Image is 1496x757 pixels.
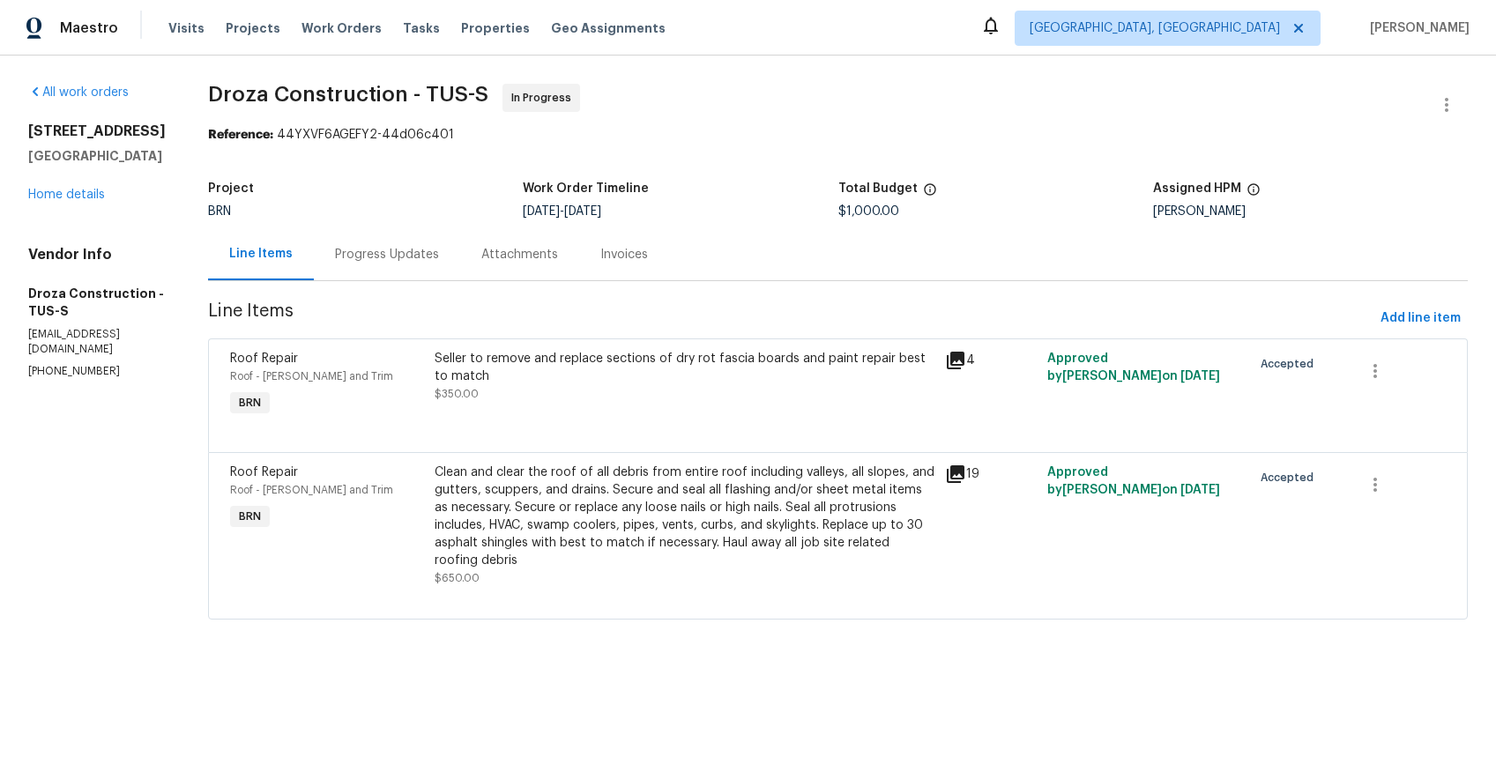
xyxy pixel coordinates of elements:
[403,22,440,34] span: Tasks
[28,246,166,263] h4: Vendor Info
[1030,19,1280,37] span: [GEOGRAPHIC_DATA], [GEOGRAPHIC_DATA]
[28,122,166,140] h2: [STREET_ADDRESS]
[301,19,382,37] span: Work Orders
[230,371,393,382] span: Roof - [PERSON_NAME] and Trim
[28,189,105,201] a: Home details
[435,464,935,569] div: Clean and clear the roof of all debris from entire roof including valleys, all slopes, and gutter...
[208,182,254,195] h5: Project
[1381,308,1461,330] span: Add line item
[226,19,280,37] span: Projects
[60,19,118,37] span: Maestro
[945,464,1037,485] div: 19
[1180,370,1220,382] span: [DATE]
[28,285,166,320] h5: Droza Construction - TUS-S
[551,19,666,37] span: Geo Assignments
[208,84,488,105] span: Droza Construction - TUS-S
[208,129,273,141] b: Reference:
[923,182,937,205] span: The total cost of line items that have been proposed by Opendoor. This sum includes line items th...
[838,182,918,195] h5: Total Budget
[564,205,601,218] span: [DATE]
[230,353,298,365] span: Roof Repair
[28,327,166,357] p: [EMAIL_ADDRESS][DOMAIN_NAME]
[168,19,205,37] span: Visits
[1247,182,1261,205] span: The hpm assigned to this work order.
[1047,466,1220,496] span: Approved by [PERSON_NAME] on
[600,246,648,263] div: Invoices
[28,86,129,99] a: All work orders
[435,389,479,399] span: $350.00
[435,350,935,385] div: Seller to remove and replace sections of dry rot fascia boards and paint repair best to match
[523,182,649,195] h5: Work Order Timeline
[523,205,601,218] span: -
[481,246,558,263] div: Attachments
[1261,355,1321,373] span: Accepted
[229,245,293,263] div: Line Items
[1153,182,1241,195] h5: Assigned HPM
[461,19,530,37] span: Properties
[208,205,231,218] span: BRN
[1153,205,1468,218] div: [PERSON_NAME]
[232,394,268,412] span: BRN
[1261,469,1321,486] span: Accepted
[523,205,560,218] span: [DATE]
[335,246,439,263] div: Progress Updates
[28,147,166,165] h5: [GEOGRAPHIC_DATA]
[208,302,1373,335] span: Line Items
[945,350,1037,371] div: 4
[230,485,393,495] span: Roof - [PERSON_NAME] and Trim
[1363,19,1470,37] span: [PERSON_NAME]
[208,126,1468,144] div: 44YXVF6AGEFY2-44d06c401
[435,573,480,583] span: $650.00
[1373,302,1468,335] button: Add line item
[230,466,298,479] span: Roof Repair
[1047,353,1220,382] span: Approved by [PERSON_NAME] on
[1180,484,1220,496] span: [DATE]
[511,89,578,107] span: In Progress
[232,508,268,525] span: BRN
[838,205,899,218] span: $1,000.00
[28,364,166,379] p: [PHONE_NUMBER]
